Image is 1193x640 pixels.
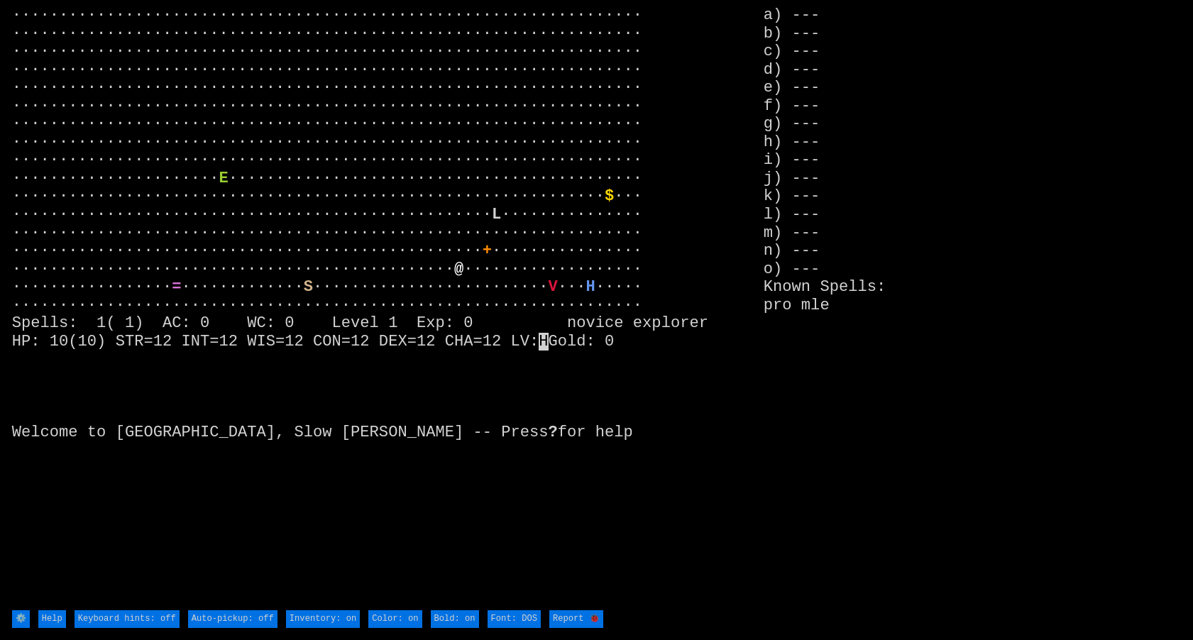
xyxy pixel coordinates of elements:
[304,278,313,296] font: S
[368,610,422,629] input: Color: on
[549,278,558,296] font: V
[539,333,548,351] mark: H
[219,170,228,187] font: E
[431,610,479,629] input: Bold: on
[549,424,558,441] b: ?
[549,610,603,629] input: Report 🐞
[492,206,501,224] font: L
[483,242,492,260] font: +
[38,610,66,629] input: Help
[586,278,595,296] font: H
[454,260,463,278] font: @
[75,610,180,629] input: Keyboard hints: off
[488,610,541,629] input: Font: DOS
[605,187,614,205] font: $
[286,610,360,629] input: Inventory: on
[12,6,764,608] larn: ··································································· ·····························...
[172,278,181,296] font: =
[188,610,277,629] input: Auto-pickup: off
[764,6,1181,608] stats: a) --- b) --- c) --- d) --- e) --- f) --- g) --- h) --- i) --- j) --- k) --- l) --- m) --- n) ---...
[12,610,30,629] input: ⚙️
